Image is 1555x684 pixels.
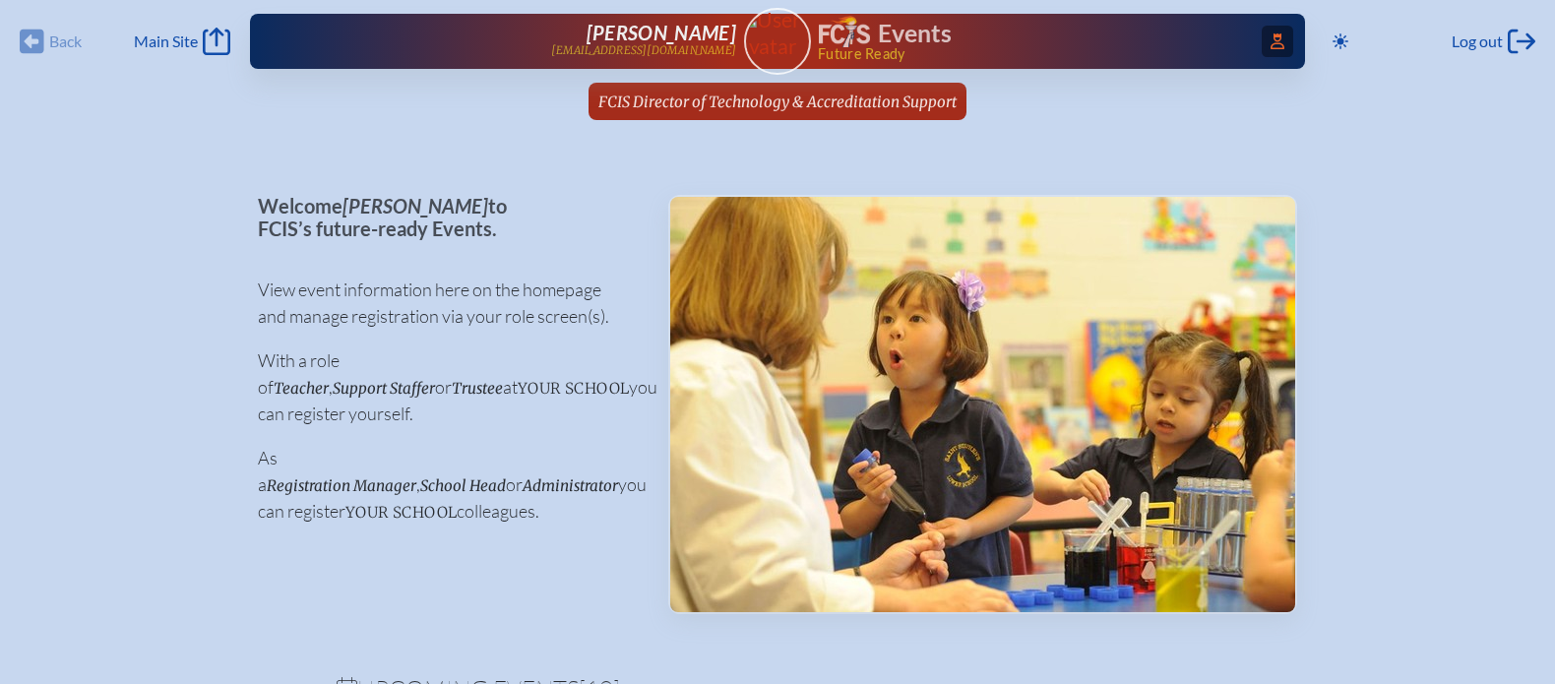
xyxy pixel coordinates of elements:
[420,476,506,495] span: School Head
[670,197,1295,612] img: Events
[587,21,736,44] span: [PERSON_NAME]
[1452,31,1503,51] span: Log out
[598,93,957,111] span: FCIS Director of Technology & Accreditation Support
[258,347,637,427] p: With a role of , or at you can register yourself.
[134,28,230,55] a: Main Site
[818,47,1242,61] span: Future Ready
[313,22,736,61] a: [PERSON_NAME][EMAIL_ADDRESS][DOMAIN_NAME]
[591,83,964,120] a: FCIS Director of Technology & Accreditation Support
[267,476,416,495] span: Registration Manager
[819,16,1242,61] div: FCIS Events — Future ready
[735,7,819,59] img: User Avatar
[345,503,457,522] span: your school
[744,8,811,75] a: User Avatar
[518,379,629,398] span: your school
[523,476,618,495] span: Administrator
[342,194,488,218] span: [PERSON_NAME]
[274,379,329,398] span: Teacher
[333,379,435,398] span: Support Staffer
[258,277,637,330] p: View event information here on the homepage and manage registration via your role screen(s).
[452,379,503,398] span: Trustee
[258,445,637,525] p: As a , or you can register colleagues.
[551,44,736,57] p: [EMAIL_ADDRESS][DOMAIN_NAME]
[134,31,198,51] span: Main Site
[258,195,637,239] p: Welcome to FCIS’s future-ready Events.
